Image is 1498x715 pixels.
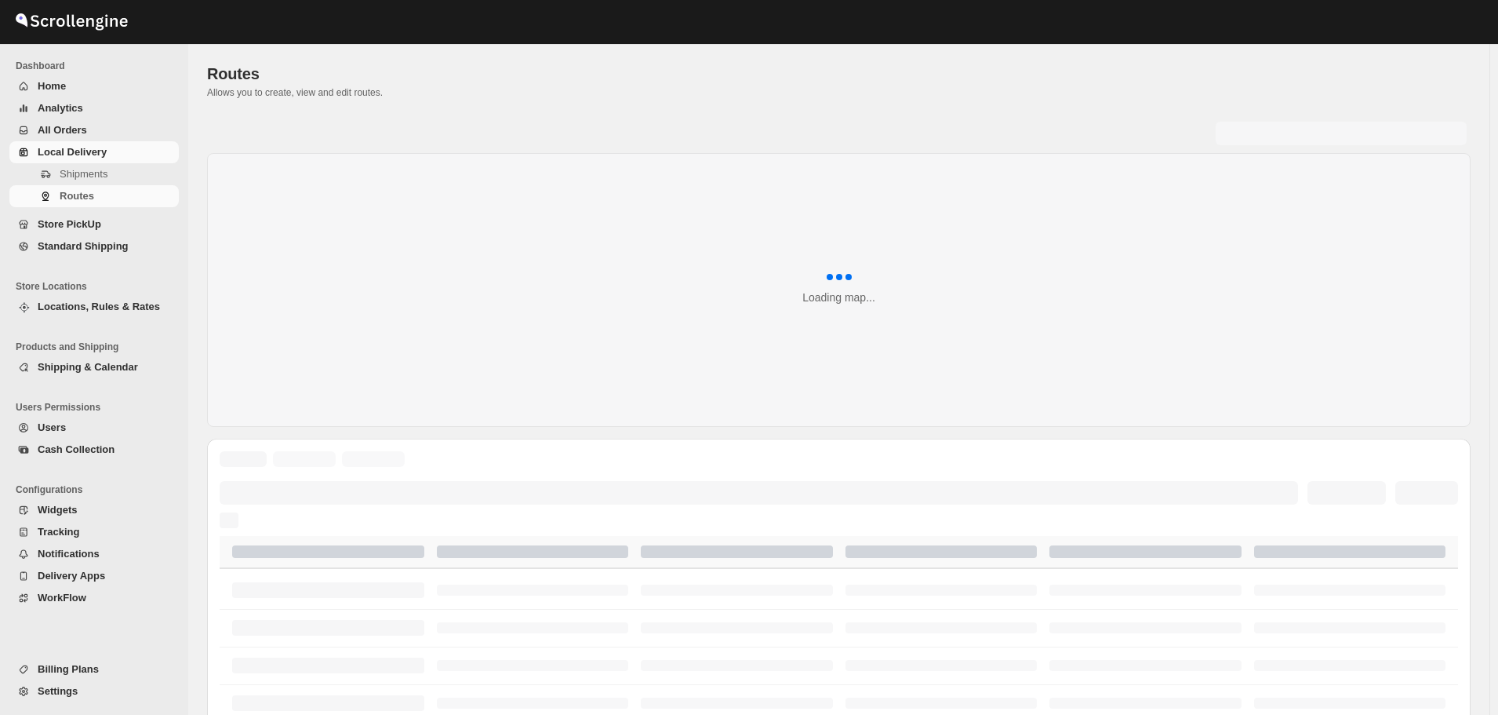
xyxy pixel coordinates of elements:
[38,301,160,312] span: Locations, Rules & Rates
[38,548,100,560] span: Notifications
[9,499,179,521] button: Widgets
[9,417,179,439] button: Users
[38,218,101,230] span: Store PickUp
[38,663,99,675] span: Billing Plans
[9,587,179,609] button: WorkFlow
[38,146,107,158] span: Local Delivery
[60,190,94,202] span: Routes
[38,421,66,433] span: Users
[16,280,180,293] span: Store Locations
[9,521,179,543] button: Tracking
[38,526,79,538] span: Tracking
[38,570,105,582] span: Delivery Apps
[38,685,78,697] span: Settings
[16,341,180,353] span: Products and Shipping
[802,290,875,305] div: Loading map...
[9,119,179,141] button: All Orders
[207,65,260,82] span: Routes
[9,97,179,119] button: Analytics
[9,543,179,565] button: Notifications
[38,80,66,92] span: Home
[9,680,179,702] button: Settings
[38,443,115,455] span: Cash Collection
[16,401,180,414] span: Users Permissions
[9,439,179,461] button: Cash Collection
[38,124,87,136] span: All Orders
[9,565,179,587] button: Delivery Apps
[207,86,1471,99] p: Allows you to create, view and edit routes.
[38,102,83,114] span: Analytics
[16,483,180,496] span: Configurations
[9,296,179,318] button: Locations, Rules & Rates
[9,658,179,680] button: Billing Plans
[38,361,138,373] span: Shipping & Calendar
[9,356,179,378] button: Shipping & Calendar
[16,60,180,72] span: Dashboard
[38,592,86,604] span: WorkFlow
[9,185,179,207] button: Routes
[38,504,77,516] span: Widgets
[38,240,129,252] span: Standard Shipping
[60,168,107,180] span: Shipments
[9,163,179,185] button: Shipments
[9,75,179,97] button: Home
